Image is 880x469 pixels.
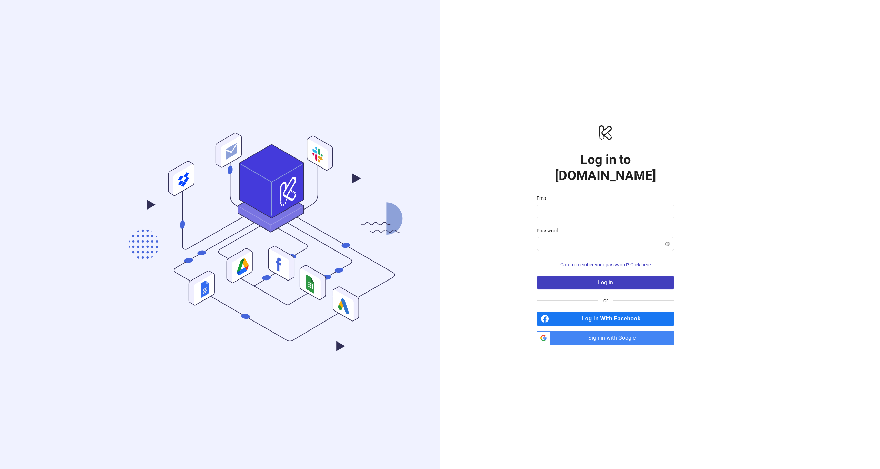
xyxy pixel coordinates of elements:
label: Password [537,227,563,234]
span: or [598,297,613,304]
span: Log in With Facebook [552,312,674,326]
a: Sign in with Google [537,331,674,345]
input: Email [541,207,669,216]
a: Log in With Facebook [537,312,674,326]
button: Can't remember your password? Click here [537,259,674,270]
span: Log in [598,279,613,286]
button: Log in [537,276,674,289]
span: eye-invisible [665,241,670,247]
label: Email [537,194,553,202]
h1: Log in to [DOMAIN_NAME] [537,152,674,183]
span: Can't remember your password? Click here [560,262,651,267]
span: Sign in with Google [553,331,674,345]
input: Password [541,240,663,248]
a: Can't remember your password? Click here [537,262,674,267]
